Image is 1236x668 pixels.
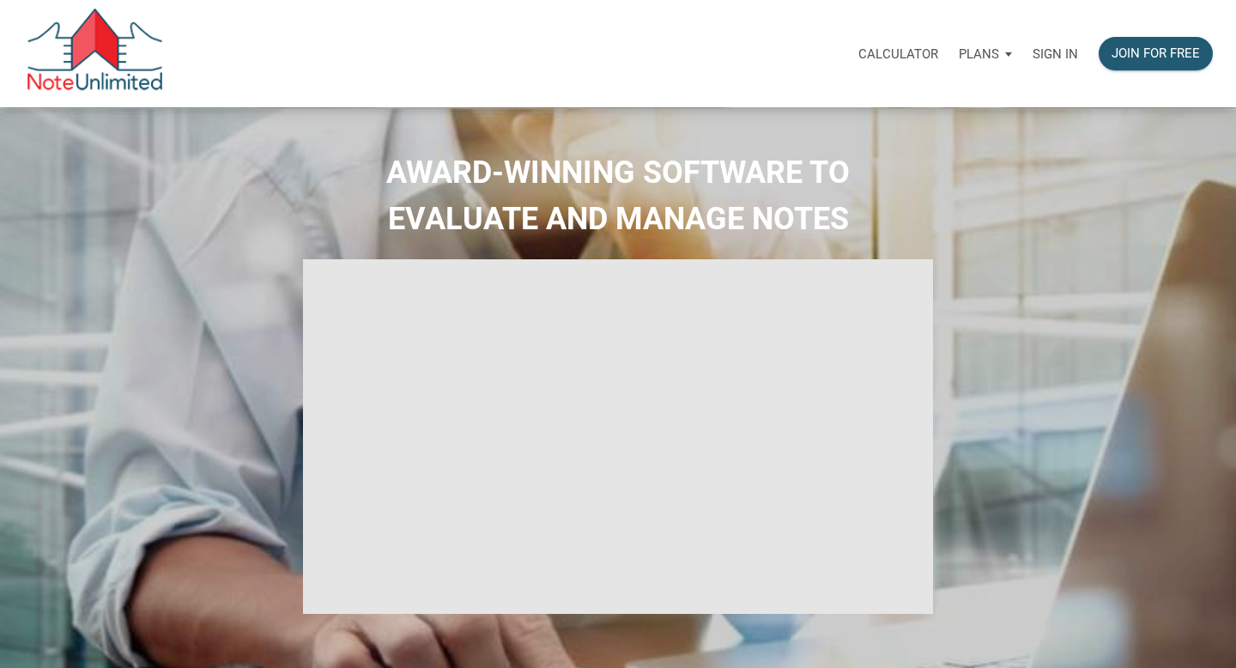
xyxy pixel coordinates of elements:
a: Sign in [1022,27,1088,81]
p: Calculator [858,46,938,62]
a: Join for free [1088,27,1223,81]
h2: AWARD-WINNING SOFTWARE TO EVALUATE AND MANAGE NOTES [13,149,1223,242]
iframe: NoteUnlimited [303,259,932,613]
a: Calculator [848,27,948,81]
button: Plans [948,28,1022,80]
button: Join for free [1099,37,1213,70]
div: Join for free [1112,44,1200,64]
p: Plans [959,46,999,62]
a: Plans [948,27,1022,81]
p: Sign in [1033,46,1078,62]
